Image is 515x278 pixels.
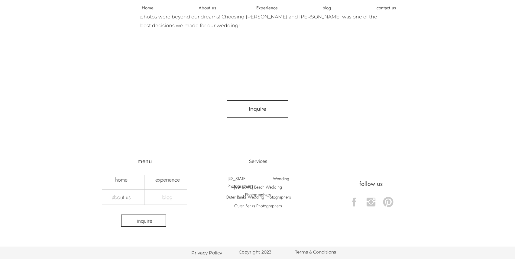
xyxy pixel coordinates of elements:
h2: menu [100,157,189,168]
a: about us [100,194,142,200]
a: experience [146,176,189,183]
a: [US_STATE] Beach Wedding Photographers [221,183,295,190]
a: Home [129,5,166,11]
b: Inquire [249,106,266,112]
a: home [100,176,142,183]
h2: Services [214,158,302,167]
a: [US_STATE] Wedding Photographers [228,175,289,182]
a: Terms & Conditions [290,249,340,255]
a: blog [146,194,189,200]
a: contact us [368,5,404,11]
h2: follow us [327,180,415,187]
a: Experience [249,5,285,11]
a: Copyright 2023 [239,249,277,256]
a: inquire [128,217,160,224]
a: blog [309,5,345,11]
a: Outer Banks Wedding Photographers [222,193,295,200]
a: Outer Banks Photographers [230,202,286,209]
a: Inquire [239,106,276,112]
a: Privacy Policy [187,250,227,256]
a: About us [189,5,225,11]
